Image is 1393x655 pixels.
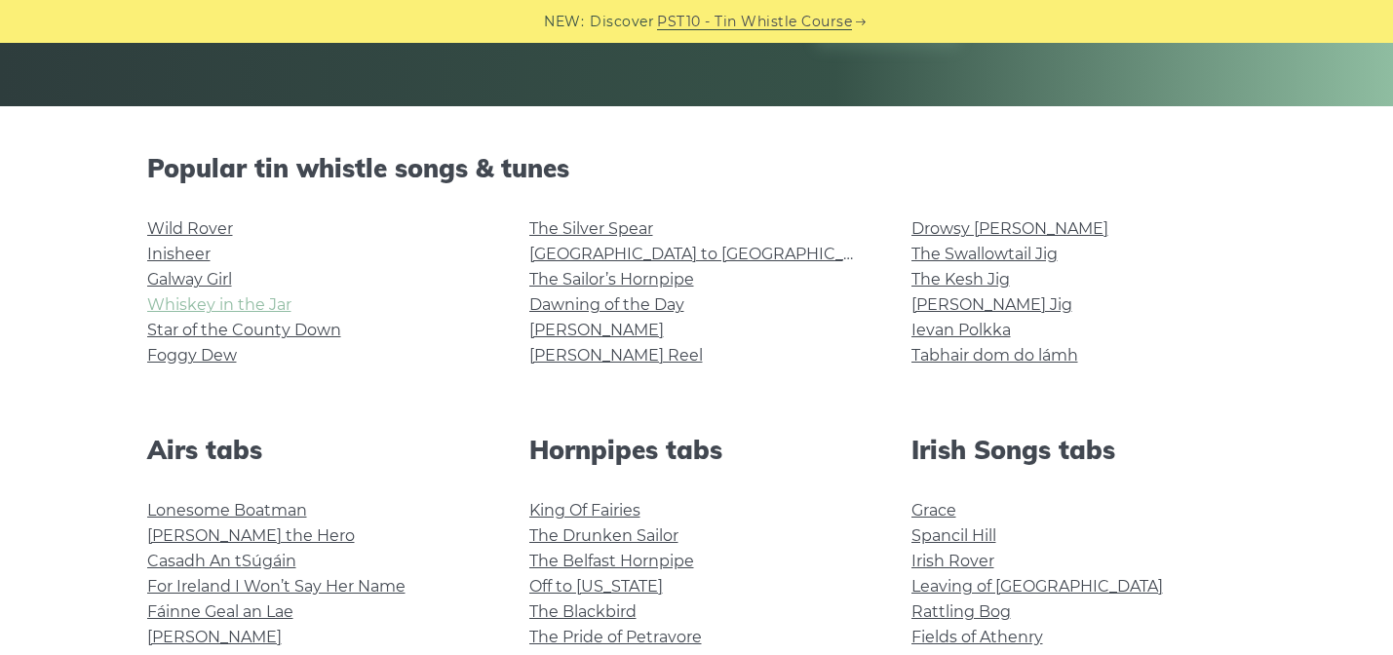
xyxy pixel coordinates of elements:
h2: Irish Songs tabs [911,435,1247,465]
a: The Kesh Jig [911,270,1010,289]
a: [PERSON_NAME] Jig [911,295,1072,314]
a: Off to [US_STATE] [529,577,663,596]
a: The Sailor’s Hornpipe [529,270,694,289]
a: Lonesome Boatman [147,501,307,520]
a: Rattling Bog [911,602,1011,621]
a: For Ireland I Won’t Say Her Name [147,577,406,596]
a: The Pride of Petravore [529,628,702,646]
a: Galway Girl [147,270,232,289]
a: Foggy Dew [147,346,237,365]
a: Grace [911,501,956,520]
a: Wild Rover [147,219,233,238]
a: Fields of Athenry [911,628,1043,646]
span: Discover [590,11,654,33]
a: The Belfast Hornpipe [529,552,694,570]
a: King Of Fairies [529,501,640,520]
a: Leaving of [GEOGRAPHIC_DATA] [911,577,1163,596]
a: Whiskey in the Jar [147,295,291,314]
h2: Popular tin whistle songs & tunes [147,153,1247,183]
a: Tabhair dom do lámh [911,346,1078,365]
a: [PERSON_NAME] [529,321,664,339]
a: The Drunken Sailor [529,526,678,545]
a: PST10 - Tin Whistle Course [657,11,852,33]
span: NEW: [544,11,584,33]
a: Dawning of the Day [529,295,684,314]
a: [PERSON_NAME] [147,628,282,646]
a: The Silver Spear [529,219,653,238]
a: The Blackbird [529,602,637,621]
a: The Swallowtail Jig [911,245,1058,263]
a: Inisheer [147,245,211,263]
a: [PERSON_NAME] the Hero [147,526,355,545]
a: [GEOGRAPHIC_DATA] to [GEOGRAPHIC_DATA] [529,245,889,263]
a: Drowsy [PERSON_NAME] [911,219,1108,238]
a: [PERSON_NAME] Reel [529,346,703,365]
a: Casadh An tSúgáin [147,552,296,570]
a: Star of the County Down [147,321,341,339]
a: Spancil Hill [911,526,996,545]
a: Irish Rover [911,552,994,570]
h2: Hornpipes tabs [529,435,865,465]
a: Fáinne Geal an Lae [147,602,293,621]
a: Ievan Polkka [911,321,1011,339]
h2: Airs tabs [147,435,483,465]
